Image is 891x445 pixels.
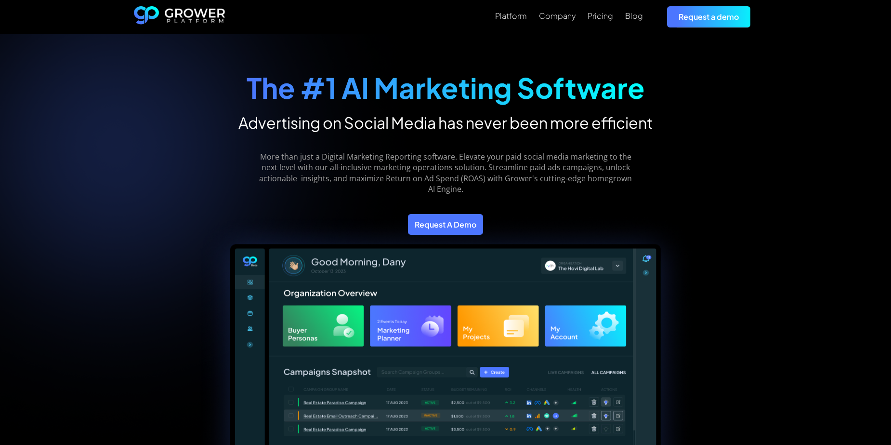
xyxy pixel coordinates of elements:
[238,113,653,132] h2: Advertising on Social Media has never been more efficient
[495,11,527,20] div: Platform
[625,11,643,20] div: Blog
[588,10,613,22] a: Pricing
[247,70,645,105] strong: The #1 AI Marketing Software
[667,6,750,27] a: Request a demo
[625,10,643,22] a: Blog
[252,151,639,195] p: More than just a Digital Marketing Reporting software. Elevate your paid social media marketing t...
[539,11,576,20] div: Company
[408,214,483,235] a: Request A Demo
[495,10,527,22] a: Platform
[539,10,576,22] a: Company
[134,6,225,27] a: home
[588,11,613,20] div: Pricing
